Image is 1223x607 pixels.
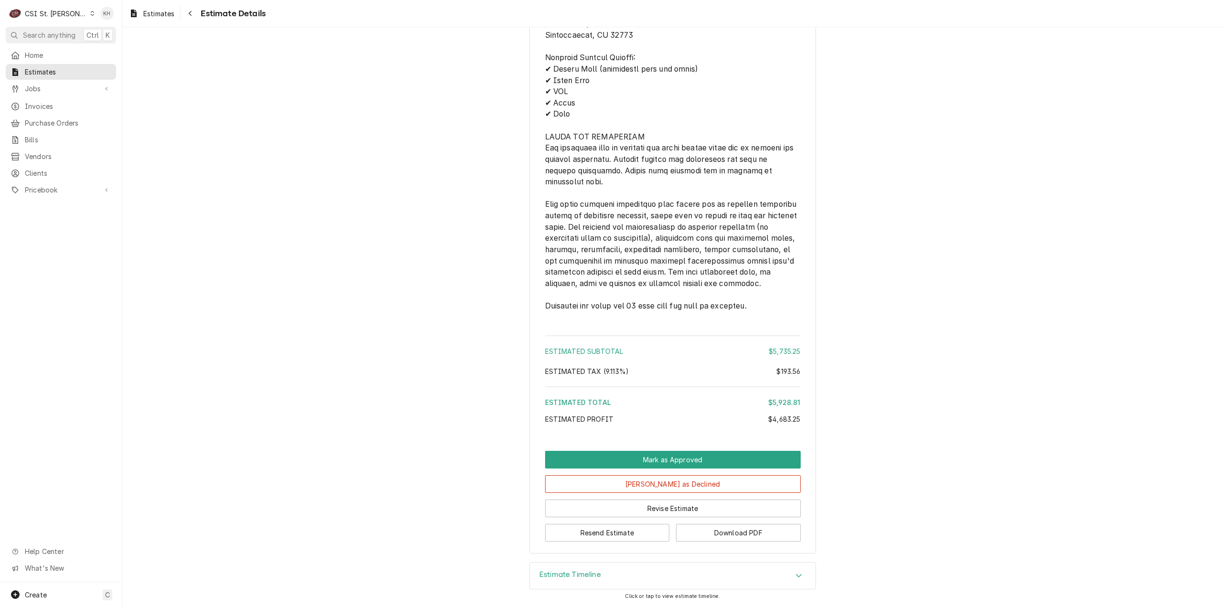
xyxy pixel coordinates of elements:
div: Accordion Header [530,563,815,589]
div: Button Group [545,451,801,542]
span: Clients [25,168,111,178]
span: Bills [25,135,111,145]
h3: Estimate Timeline [539,570,601,579]
span: Estimated Profit [545,415,614,423]
a: Vendors [6,149,116,164]
span: Help Center [25,546,110,556]
div: $193.56 [776,366,800,376]
span: Pricebook [25,185,97,195]
div: Button Group Row [545,469,801,493]
span: Estimates [143,9,174,19]
button: [PERSON_NAME] as Declined [545,475,801,493]
span: Search anything [23,30,75,40]
a: Go to Help Center [6,543,116,559]
a: Invoices [6,98,116,114]
span: Estimate Details [198,7,266,20]
div: Button Group Row [545,517,801,542]
span: Estimates [25,67,111,77]
div: Button Group Row [545,493,801,517]
a: Clients [6,165,116,181]
span: Estimated Total [545,398,611,406]
a: Go to What's New [6,560,116,576]
span: Invoices [25,101,111,111]
div: $4,683.25 [768,414,800,424]
a: Estimates [6,64,116,80]
div: KH [100,7,114,20]
button: Navigate back [182,6,198,21]
div: Estimated Subtotal [545,346,801,356]
span: Vendors [25,151,111,161]
button: Download PDF [676,524,801,542]
a: Home [6,47,116,63]
span: K [106,30,110,40]
span: C [105,590,110,600]
button: Accordion Details Expand Trigger [530,563,815,589]
div: Kelsey Hetlage's Avatar [100,7,114,20]
span: Purchase Orders [25,118,111,128]
span: Create [25,591,47,599]
span: Jobs [25,84,97,94]
a: Purchase Orders [6,115,116,131]
button: Revise Estimate [545,500,801,517]
div: Button Group Row [545,451,801,469]
span: Ctrl [86,30,99,40]
div: Estimate Timeline [529,562,816,590]
span: Estimated Tax ( 9.113% ) [545,367,629,375]
div: C [9,7,22,20]
div: CSI St. Louis's Avatar [9,7,22,20]
div: Amount Summary [545,332,801,431]
span: Home [25,50,111,60]
div: Estimated Tax [545,366,801,376]
a: Bills [6,132,116,148]
div: Estimated Profit [545,414,801,424]
span: Estimated Subtotal [545,347,623,355]
a: Go to Pricebook [6,182,116,198]
div: $5,735.25 [769,346,800,356]
div: $5,928.81 [768,397,800,407]
a: Go to Jobs [6,81,116,96]
button: Search anythingCtrlK [6,27,116,43]
div: Estimated Total [545,397,801,407]
span: What's New [25,563,110,573]
button: Resend Estimate [545,524,670,542]
div: CSI St. [PERSON_NAME] [25,9,87,19]
span: Click or tap to view estimate timeline. [625,593,720,599]
a: Estimates [125,6,178,21]
button: Mark as Approved [545,451,801,469]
